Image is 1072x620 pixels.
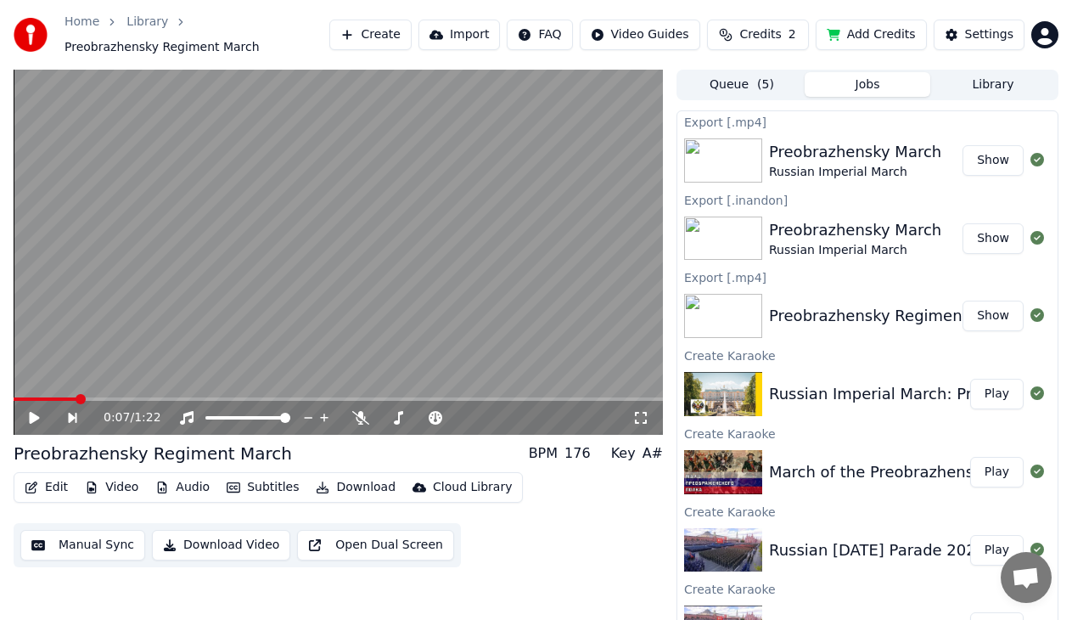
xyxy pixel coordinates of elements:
div: Preobrazhensky Regiment March [14,442,292,465]
div: / [104,409,144,426]
span: Preobrazhensky Regiment March [65,39,260,56]
button: Create [329,20,412,50]
button: Queue [679,72,805,97]
button: Download [309,476,402,499]
span: 1:22 [134,409,160,426]
button: Import [418,20,500,50]
button: Video Guides [580,20,700,50]
div: Create Karaoke [677,423,1058,443]
button: Play [970,379,1024,409]
a: Open chat [1001,552,1052,603]
div: 176 [564,443,591,464]
button: Settings [934,20,1024,50]
div: Export [.mp4] [677,111,1058,132]
button: Show [963,301,1024,331]
nav: breadcrumb [65,14,329,56]
span: 0:07 [104,409,130,426]
button: Play [970,457,1024,488]
button: Manual Sync [20,530,145,561]
div: Export [.mp4] [677,267,1058,287]
div: Key [611,443,636,464]
button: Jobs [805,72,930,97]
img: youka [14,18,48,52]
span: ( 5 ) [757,76,774,93]
button: Show [963,223,1024,254]
div: Create Karaoke [677,345,1058,365]
button: Video [78,476,145,499]
button: Audio [149,476,216,499]
button: Open Dual Screen [297,530,454,561]
div: Settings [965,26,1013,43]
div: Russian Imperial March [769,164,941,181]
button: Download Video [152,530,290,561]
button: Show [963,145,1024,176]
a: Home [65,14,99,31]
div: Preobrazhensky Regiment March [769,304,1019,328]
div: Preobrazhensky March [769,140,941,164]
div: Preobrazhensky March [769,218,941,242]
button: Edit [18,476,75,499]
div: A# [643,443,663,464]
div: Russian Imperial March [769,242,941,259]
button: Library [930,72,1056,97]
div: Create Karaoke [677,501,1058,521]
button: Credits2 [707,20,809,50]
span: Credits [739,26,781,43]
div: Cloud Library [433,479,512,496]
div: Create Karaoke [677,578,1058,599]
button: FAQ [507,20,572,50]
a: Library [126,14,168,31]
span: 2 [789,26,796,43]
div: Export [.inandon] [677,189,1058,210]
button: Subtitles [220,476,306,499]
div: BPM [529,443,558,464]
button: Add Credits [816,20,927,50]
button: Play [970,535,1024,566]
